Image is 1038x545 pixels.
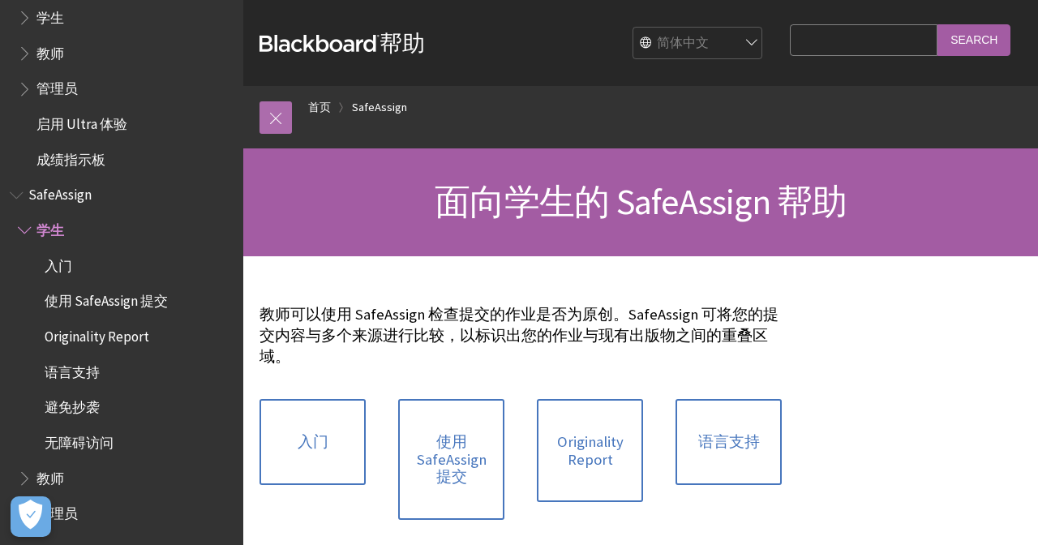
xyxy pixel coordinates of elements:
[36,40,64,62] span: 教师
[45,323,149,345] span: Originality Report
[45,429,114,451] span: 无障碍访问
[308,97,331,118] a: 首页
[36,465,64,487] span: 教师
[45,394,100,416] span: 避免抄袭
[36,75,78,97] span: 管理员
[537,399,643,502] a: Originality Report
[36,110,127,132] span: 启用 Ultra 体验
[10,182,234,528] nav: Book outline for Blackboard SafeAssign
[259,28,425,58] a: Blackboard帮助
[937,24,1010,56] input: Search
[633,28,763,60] select: Site Language Selector
[45,358,100,380] span: 语言支持
[11,496,51,537] button: Open Preferences
[676,399,782,485] a: 语言支持
[36,4,64,26] span: 学生
[45,288,168,310] span: 使用 SafeAssign 提交
[36,500,78,521] span: 管理员
[45,252,72,274] span: 入门
[398,399,504,520] a: 使用 SafeAssign 提交
[352,97,407,118] a: SafeAssign
[259,35,380,52] strong: Blackboard
[28,182,92,204] span: SafeAssign
[36,146,105,168] span: 成绩指示板
[259,304,782,368] p: 教师可以使用 SafeAssign 检查提交的作业是否为原创。SafeAssign 可将您的提交内容与多个来源进行比较，以标识出您的作业与现有出版物之间的重叠区域。
[259,399,366,485] a: 入门
[435,179,847,224] span: 面向学生的 SafeAssign 帮助
[36,217,64,238] span: 学生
